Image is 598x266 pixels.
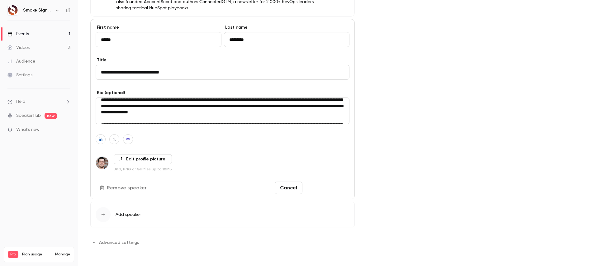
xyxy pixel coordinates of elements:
a: SpeakerHub [16,112,41,119]
div: Audience [7,58,35,64]
button: Save changes [305,182,349,194]
label: Bio (optional) [96,90,349,96]
section: Advanced settings [90,237,355,247]
span: Help [16,98,25,105]
button: Add speaker [90,202,355,227]
span: new [45,113,57,119]
label: Last name [224,24,350,31]
button: Advanced settings [90,237,143,247]
span: What's new [16,126,40,133]
h6: Smoke Signals AI [23,7,52,13]
label: Edit profile picture [114,154,172,164]
label: Title [96,57,349,63]
label: First name [96,24,221,31]
span: Add speaker [116,211,141,218]
span: Advanced settings [99,239,139,246]
iframe: Noticeable Trigger [63,127,70,133]
span: Plan usage [22,252,51,257]
img: Joshua Rodriguez [96,157,108,169]
li: help-dropdown-opener [7,98,70,105]
span: Pro [8,251,18,258]
button: Remove speaker [96,182,152,194]
div: Events [7,31,29,37]
img: Smoke Signals AI [8,5,18,15]
button: Cancel [275,182,302,194]
p: JPG, PNG or GIF files up to 10MB [114,167,172,172]
div: Videos [7,45,30,51]
div: Settings [7,72,32,78]
a: Manage [55,252,70,257]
